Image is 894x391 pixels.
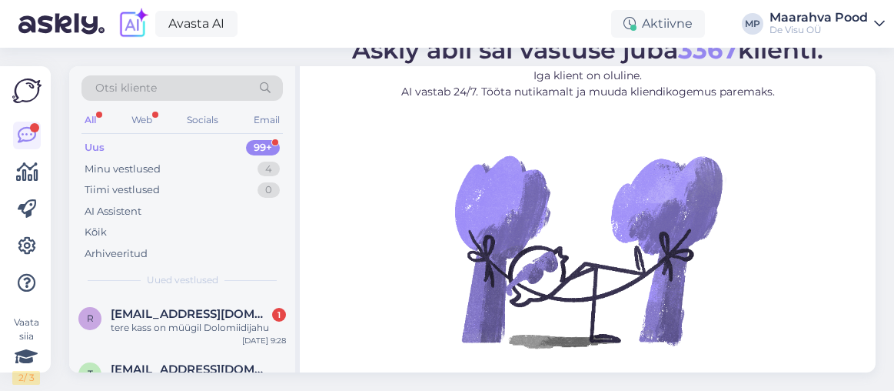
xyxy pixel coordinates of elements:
div: 1 [272,308,286,322]
a: Maarahva PoodDe Visu OÜ [769,12,885,36]
div: tere kass on müügil Dolomiidijahu [111,321,286,335]
div: Aktiivne [611,10,705,38]
span: Uued vestlused [147,273,218,287]
div: Vaata siia [12,316,40,385]
div: Tiimi vestlused [85,182,160,198]
div: 2 / 3 [12,371,40,385]
div: 99+ [246,140,280,155]
span: t [88,368,93,379]
div: 4 [258,162,280,177]
div: De Visu OÜ [769,24,868,36]
p: Iga klient on oluline. AI vastab 24/7. Tööta nutikamalt ja muuda kliendikogemus paremaks. [352,68,823,100]
span: taimi105@hotmail.com [111,363,271,376]
div: All [81,110,99,130]
div: Uus [85,140,105,155]
div: Socials [184,110,221,130]
span: romanenkovanaty44@gmail.com [111,307,271,321]
div: 0 [258,182,280,198]
div: Arhiveeritud [85,246,148,262]
img: explore-ai [117,8,149,40]
div: MP [742,13,763,35]
div: Minu vestlused [85,162,161,177]
div: Maarahva Pood [769,12,868,24]
div: [DATE] 9:28 [242,335,286,346]
div: Web [128,110,155,130]
div: Kõik [85,225,107,240]
img: Askly Logo [12,79,42,103]
a: Avasta AI [155,11,238,37]
span: Otsi kliente [95,80,157,96]
div: Email [251,110,283,130]
img: No Chat active [450,112,726,389]
span: r [87,312,94,324]
span: Askly abil sai vastuse juba klienti. [352,35,823,65]
b: 3367 [678,35,738,65]
div: AI Assistent [85,204,141,219]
